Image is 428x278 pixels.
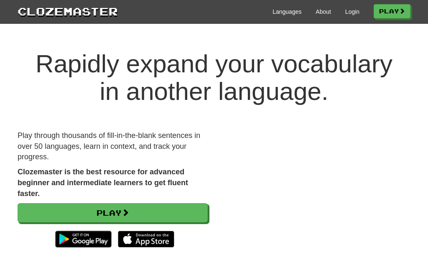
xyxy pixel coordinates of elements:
[18,3,118,19] a: Clozemaster
[118,231,174,247] img: Download_on_the_App_Store_Badge_US-UK_135x40-25178aeef6eb6b83b96f5f2d004eda3bffbb37122de64afbaef7...
[345,8,359,16] a: Login
[51,227,116,252] img: Get it on Google Play
[316,8,331,16] a: About
[273,8,301,16] a: Languages
[374,4,410,18] a: Play
[18,203,208,222] a: Play
[18,168,188,197] strong: Clozemaster is the best resource for advanced beginner and intermediate learners to get fluent fa...
[18,130,208,163] p: Play through thousands of fill-in-the-blank sentences in over 50 languages, learn in context, and...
